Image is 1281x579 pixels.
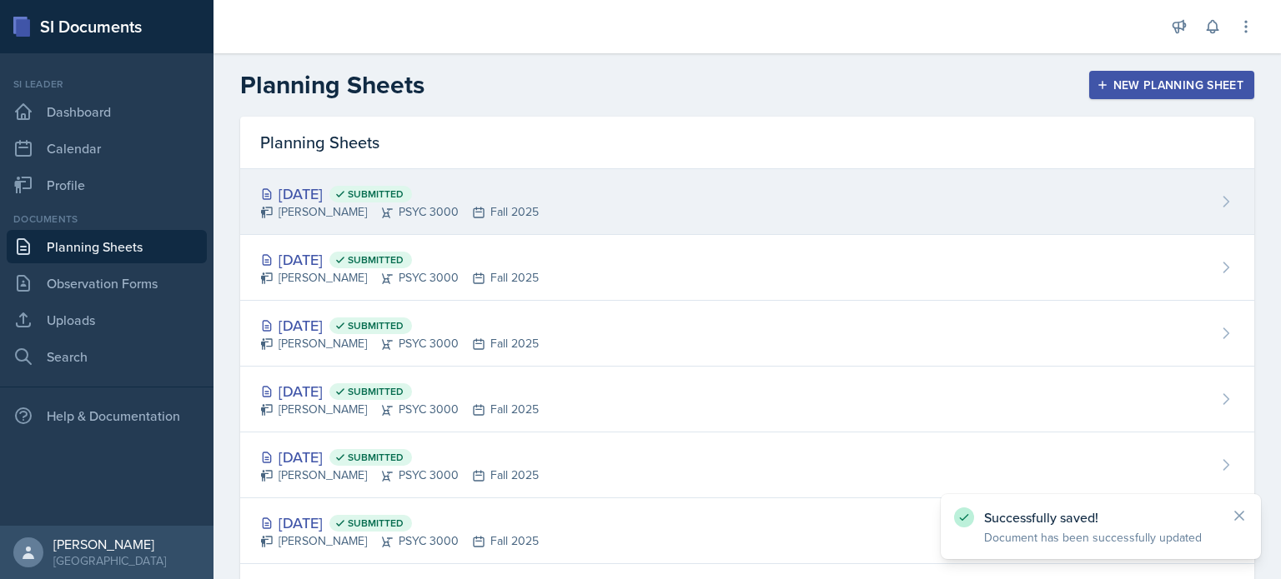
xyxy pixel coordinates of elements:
[1100,78,1243,92] div: New Planning Sheet
[260,512,539,534] div: [DATE]
[260,314,539,337] div: [DATE]
[348,253,404,267] span: Submitted
[7,95,207,128] a: Dashboard
[260,532,539,550] div: [PERSON_NAME] PSYC 3000 Fall 2025
[984,509,1218,526] p: Successfully saved!
[348,187,404,201] span: Submitted
[260,467,539,484] div: [PERSON_NAME] PSYC 3000 Fall 2025
[53,552,166,569] div: [GEOGRAPHIC_DATA]
[260,401,539,418] div: [PERSON_NAME] PSYC 3000 Fall 2025
[240,117,1254,169] div: Planning Sheets
[240,235,1254,301] a: [DATE] Submitted [PERSON_NAME]PSYC 3000Fall 2025
[7,230,207,263] a: Planning Sheets
[240,498,1254,564] a: [DATE] Submitted [PERSON_NAME]PSYC 3000Fall 2025
[260,269,539,287] div: [PERSON_NAME] PSYC 3000 Fall 2025
[240,367,1254,432] a: [DATE] Submitted [PERSON_NAME]PSYC 3000Fall 2025
[348,319,404,332] span: Submitted
[7,132,207,165] a: Calendar
[7,303,207,337] a: Uploads
[7,168,207,202] a: Profile
[7,399,207,432] div: Help & Documentation
[260,335,539,352] div: [PERSON_NAME] PSYC 3000 Fall 2025
[260,182,539,205] div: [DATE]
[7,340,207,373] a: Search
[260,248,539,271] div: [DATE]
[984,529,1218,546] p: Document has been successfully updated
[348,385,404,398] span: Submitted
[260,380,539,402] div: [DATE]
[7,77,207,92] div: Si leader
[1089,71,1254,99] button: New Planning Sheet
[260,203,539,221] div: [PERSON_NAME] PSYC 3000 Fall 2025
[240,301,1254,367] a: [DATE] Submitted [PERSON_NAME]PSYC 3000Fall 2025
[240,70,424,100] h2: Planning Sheets
[260,446,539,468] div: [DATE]
[348,451,404,464] span: Submitted
[7,212,207,227] div: Documents
[348,517,404,530] span: Submitted
[240,432,1254,498] a: [DATE] Submitted [PERSON_NAME]PSYC 3000Fall 2025
[53,536,166,552] div: [PERSON_NAME]
[240,169,1254,235] a: [DATE] Submitted [PERSON_NAME]PSYC 3000Fall 2025
[7,267,207,300] a: Observation Forms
